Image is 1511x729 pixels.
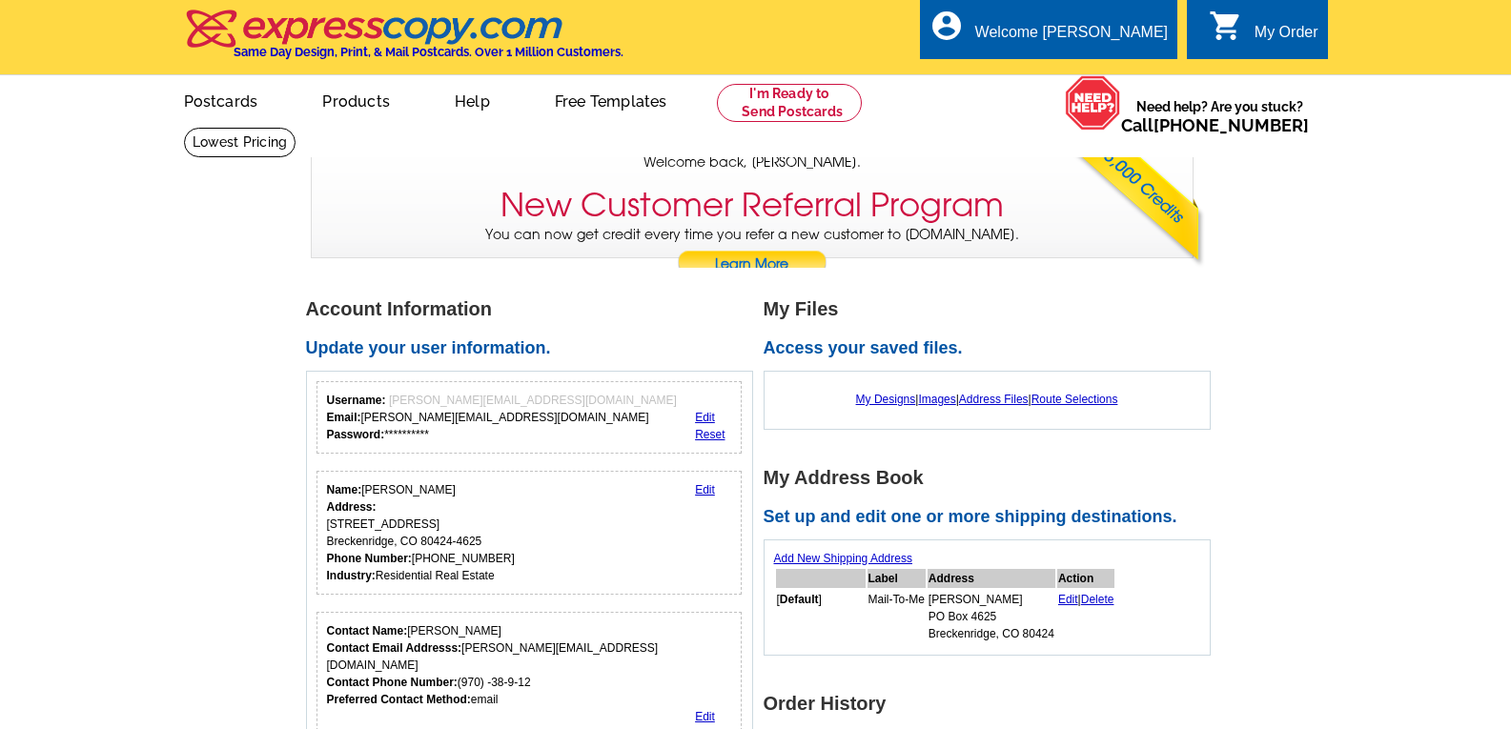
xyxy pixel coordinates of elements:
a: Add New Shipping Address [774,552,912,565]
span: Call [1121,115,1309,135]
a: Edit [695,411,715,424]
a: Delete [1081,593,1114,606]
td: [ ] [776,590,866,643]
div: My Order [1255,24,1318,51]
span: Welcome back, [PERSON_NAME]. [643,152,861,172]
a: Same Day Design, Print, & Mail Postcards. Over 1 Million Customers. [184,23,623,59]
strong: Phone Number: [327,552,412,565]
h2: Update your user information. [306,338,764,359]
p: You can now get credit every time you refer a new customer to [DOMAIN_NAME]. [312,225,1193,279]
div: [PERSON_NAME] [STREET_ADDRESS] Breckenridge, CO 80424-4625 [PHONE_NUMBER] Residential Real Estate [327,481,515,584]
h4: Same Day Design, Print, & Mail Postcards. Over 1 Million Customers. [234,45,623,59]
h2: Set up and edit one or more shipping destinations. [764,507,1221,528]
strong: Contact Name: [327,624,408,638]
a: shopping_cart My Order [1209,21,1318,45]
a: Edit [1058,593,1078,606]
a: Images [918,393,955,406]
div: [PERSON_NAME][EMAIL_ADDRESS][DOMAIN_NAME] ********** [327,392,677,443]
th: Address [928,569,1055,588]
span: [PERSON_NAME][EMAIL_ADDRESS][DOMAIN_NAME] [389,394,677,407]
strong: Contact Email Addresss: [327,641,462,655]
strong: Email: [327,411,361,424]
div: | | | [774,381,1200,417]
strong: Address: [327,500,377,514]
a: Products [292,77,420,122]
td: | [1057,590,1115,643]
a: Edit [695,483,715,496]
div: Your personal details. [316,471,743,595]
h2: Access your saved files. [764,338,1221,359]
h1: My Files [764,299,1221,319]
a: Postcards [153,77,289,122]
span: Need help? Are you stuck? [1121,97,1318,135]
div: Your login information. [316,381,743,454]
strong: Preferred Contact Method: [327,693,471,706]
strong: Industry: [327,569,376,582]
a: [PHONE_NUMBER] [1154,115,1309,135]
a: Learn More [677,251,827,279]
td: Mail-To-Me [868,590,926,643]
div: [PERSON_NAME] [PERSON_NAME][EMAIL_ADDRESS][DOMAIN_NAME] (970) -38-9-12 email [327,622,732,708]
td: [PERSON_NAME] PO Box 4625 Breckenridge, CO 80424 [928,590,1055,643]
i: account_circle [929,9,964,43]
h1: Account Information [306,299,764,319]
a: My Designs [856,393,916,406]
a: Address Files [959,393,1029,406]
h1: Order History [764,694,1221,714]
h3: New Customer Referral Program [500,186,1004,225]
i: shopping_cart [1209,9,1243,43]
img: help [1065,75,1121,131]
strong: Username: [327,394,386,407]
a: Reset [695,428,725,441]
b: Default [780,593,819,606]
strong: Name: [327,483,362,496]
strong: Contact Phone Number: [327,676,458,689]
th: Action [1057,569,1115,588]
strong: Password: [327,428,385,441]
h1: My Address Book [764,468,1221,488]
th: Label [868,569,926,588]
a: Edit [695,710,715,723]
div: Welcome [PERSON_NAME] [975,24,1168,51]
a: Route Selections [1031,393,1118,406]
a: Help [424,77,521,122]
a: Free Templates [524,77,698,122]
